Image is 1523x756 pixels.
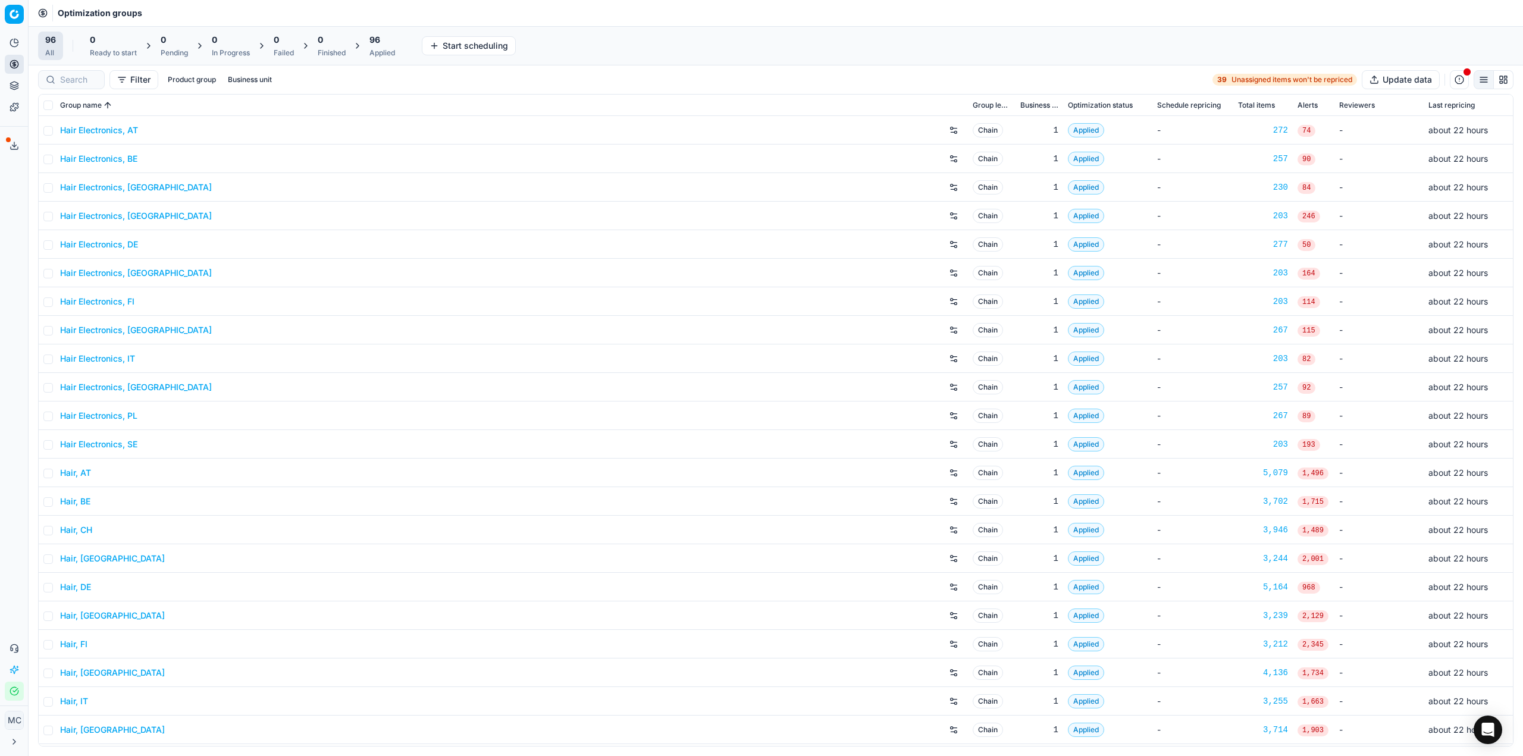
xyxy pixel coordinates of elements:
[973,209,1003,223] span: Chain
[1298,667,1328,679] span: 1,734
[973,180,1003,195] span: Chain
[60,324,212,336] a: Hair Electronics, [GEOGRAPHIC_DATA]
[1217,75,1227,84] strong: 39
[1152,116,1233,145] td: -
[1020,153,1058,165] div: 1
[1334,687,1424,716] td: -
[60,353,135,365] a: Hair Electronics, IT
[1334,116,1424,145] td: -
[318,48,346,58] div: Finished
[973,380,1003,394] span: Chain
[1428,239,1488,249] span: about 22 hours
[1238,695,1288,707] div: 3,255
[1334,401,1424,430] td: -
[1238,610,1288,622] div: 3,239
[973,580,1003,594] span: Chain
[1020,181,1058,193] div: 1
[1298,153,1315,165] span: 90
[1020,553,1058,564] div: 1
[1298,610,1328,622] span: 2,129
[90,34,95,46] span: 0
[1152,430,1233,459] td: -
[1238,467,1288,479] a: 5,079
[1474,716,1502,744] div: Open Intercom Messenger
[5,711,23,729] span: MC
[1152,173,1233,202] td: -
[60,153,137,165] a: Hair Electronics, BE
[1068,608,1104,623] span: Applied
[1428,582,1488,592] span: about 22 hours
[1298,353,1315,365] span: 82
[1020,438,1058,450] div: 1
[1298,525,1328,537] span: 1,489
[1020,667,1058,679] div: 1
[1238,381,1288,393] a: 257
[1428,696,1488,706] span: about 22 hours
[1020,581,1058,593] div: 1
[1152,516,1233,544] td: -
[973,494,1003,509] span: Chain
[1334,716,1424,744] td: -
[274,48,294,58] div: Failed
[973,523,1003,537] span: Chain
[161,34,166,46] span: 0
[1428,268,1488,278] span: about 22 hours
[1152,145,1233,173] td: -
[1020,239,1058,250] div: 1
[60,210,212,222] a: Hair Electronics, [GEOGRAPHIC_DATA]
[1334,459,1424,487] td: -
[1068,551,1104,566] span: Applied
[1238,581,1288,593] div: 5,164
[1157,101,1221,110] span: Schedule repricing
[60,695,88,707] a: Hair, IT
[1068,209,1104,223] span: Applied
[1068,694,1104,708] span: Applied
[1238,724,1288,736] a: 3,714
[1428,410,1488,421] span: about 22 hours
[1020,296,1058,308] div: 1
[1428,496,1488,506] span: about 22 hours
[1020,324,1058,336] div: 1
[1334,430,1424,459] td: -
[1339,101,1375,110] span: Reviewers
[1068,466,1104,480] span: Applied
[1238,124,1288,136] div: 272
[1428,553,1488,563] span: about 22 hours
[973,694,1003,708] span: Chain
[973,409,1003,423] span: Chain
[1298,325,1320,337] span: 115
[1334,259,1424,287] td: -
[1152,373,1233,401] td: -
[1068,637,1104,651] span: Applied
[1298,382,1315,394] span: 92
[973,294,1003,309] span: Chain
[1238,553,1288,564] a: 3,244
[1068,409,1104,423] span: Applied
[60,467,91,479] a: Hair, AT
[60,381,212,393] a: Hair Electronics, [GEOGRAPHIC_DATA]
[1068,437,1104,451] span: Applied
[1020,467,1058,479] div: 1
[60,438,137,450] a: Hair Electronics, SE
[973,608,1003,623] span: Chain
[1238,410,1288,422] div: 267
[45,34,56,46] span: 96
[1238,324,1288,336] a: 267
[1020,267,1058,279] div: 1
[1238,267,1288,279] div: 203
[973,437,1003,451] span: Chain
[1334,516,1424,544] td: -
[1020,495,1058,507] div: 1
[1334,145,1424,173] td: -
[1238,524,1288,536] a: 3,946
[60,524,92,536] a: Hair, CH
[1238,239,1288,250] a: 277
[60,610,165,622] a: Hair, [GEOGRAPHIC_DATA]
[1428,125,1488,135] span: about 22 hours
[973,123,1003,137] span: Chain
[1428,182,1488,192] span: about 22 hours
[102,99,114,111] button: Sorted by Group name ascending
[1068,352,1104,366] span: Applied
